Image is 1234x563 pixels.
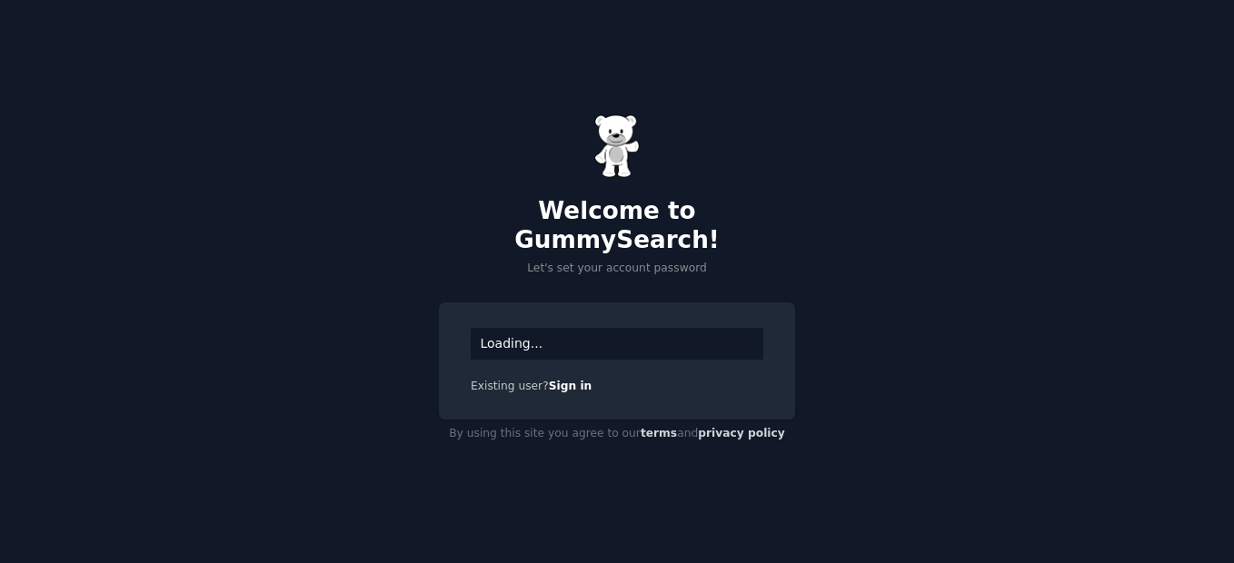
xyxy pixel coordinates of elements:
[471,328,763,360] div: Loading...
[471,380,549,392] span: Existing user?
[439,261,795,277] p: Let's set your account password
[698,427,785,440] a: privacy policy
[439,197,795,254] h2: Welcome to GummySearch!
[594,114,640,178] img: Gummy Bear
[439,420,795,449] div: By using this site you agree to our and
[549,380,592,392] a: Sign in
[641,427,677,440] a: terms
